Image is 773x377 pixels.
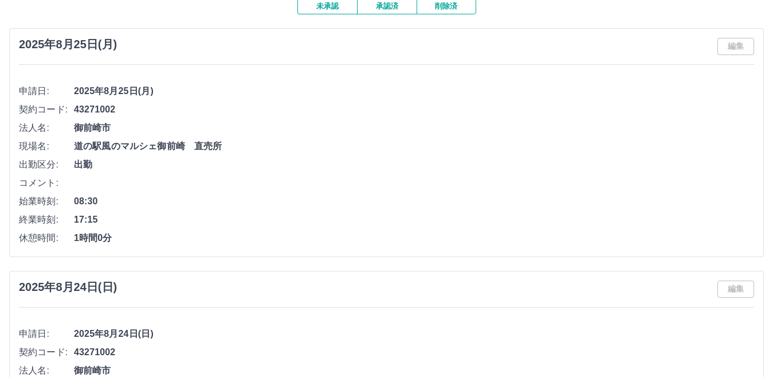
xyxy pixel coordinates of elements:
span: 法人名: [19,121,74,135]
span: 契約コード: [19,345,74,359]
span: 御前崎市 [74,121,754,135]
span: 契約コード: [19,103,74,116]
span: 休憩時間: [19,231,74,245]
h3: 2025年8月25日(月) [19,38,117,51]
h3: 2025年8月24日(日) [19,281,117,294]
span: 申請日: [19,84,74,98]
span: コメント: [19,176,74,190]
span: 申請日: [19,327,74,341]
span: 08:30 [74,195,754,208]
span: 始業時刻: [19,195,74,208]
span: 出勤区分: [19,158,74,172]
span: 17:15 [74,213,754,227]
span: 2025年8月25日(月) [74,84,754,98]
span: 道の駅風のマルシェ御前崎 直売所 [74,139,754,153]
span: 43271002 [74,103,754,116]
span: 出勤 [74,158,754,172]
span: 2025年8月24日(日) [74,327,754,341]
span: 43271002 [74,345,754,359]
span: 1時間0分 [74,231,754,245]
span: 現場名: [19,139,74,153]
span: 終業時刻: [19,213,74,227]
